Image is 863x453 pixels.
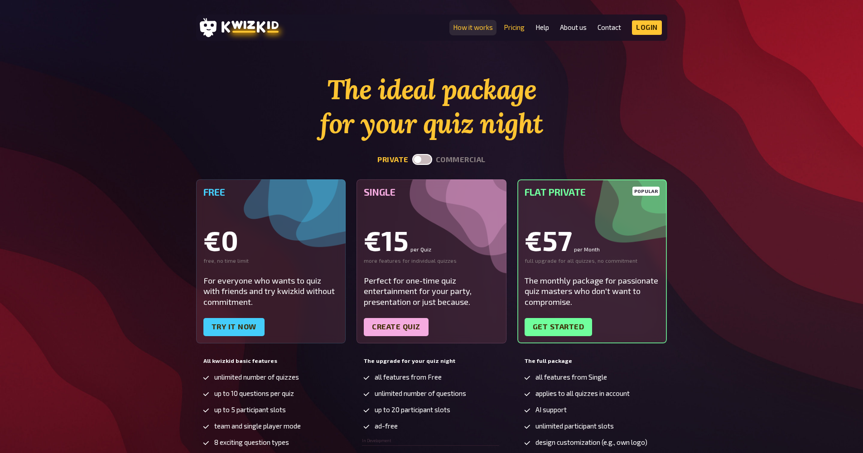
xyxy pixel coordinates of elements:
h5: Flat Private [525,187,660,198]
span: up to 10 questions per quiz [214,390,294,397]
small: per Quiz [410,246,431,252]
span: ad-free [375,422,398,430]
div: full upgrade for all quizzes, no commitment [525,257,660,265]
a: Pricing [504,24,525,31]
div: €15 [364,226,499,254]
button: private [377,155,409,164]
div: more features for individual quizzes [364,257,499,265]
span: all features from Single [535,373,607,381]
span: unlimited number of quizzes [214,373,299,381]
div: free, no time limit [203,257,339,265]
span: up to 5 participant slots [214,406,286,414]
div: €0 [203,226,339,254]
div: For everyone who wants to quiz with friends and try kwizkid without commitment. [203,275,339,307]
span: design customization (e.g., own logo) [535,439,647,446]
a: Get started [525,318,593,336]
a: Create quiz [364,318,429,336]
h5: The upgrade for your quiz night [364,358,499,364]
span: up to 20 participant slots [375,406,450,414]
h5: Free [203,187,339,198]
span: unlimited number of questions [375,390,466,397]
a: About us [560,24,587,31]
h5: The full package [525,358,660,364]
small: per Month [574,246,600,252]
span: 8 exciting question types [214,439,289,446]
div: €57 [525,226,660,254]
span: AI support [535,406,567,414]
span: unlimited participant slots [535,422,614,430]
a: Contact [598,24,621,31]
h5: Single [364,187,499,198]
a: Try it now [203,318,265,336]
span: all features from Free [375,373,442,381]
div: Perfect for one-time quiz entertainment for your party, presentation or just because. [364,275,499,307]
h5: All kwizkid basic features [203,358,339,364]
span: In Development [362,439,391,443]
a: How it works [453,24,493,31]
div: The monthly package for passionate quiz masters who don't want to compromise. [525,275,660,307]
a: Login [632,20,662,35]
button: commercial [436,155,486,164]
span: team and single player mode [214,422,301,430]
h1: The ideal package for your quiz night [196,72,667,140]
a: Help [535,24,549,31]
span: applies to all quizzes in account [535,390,630,397]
